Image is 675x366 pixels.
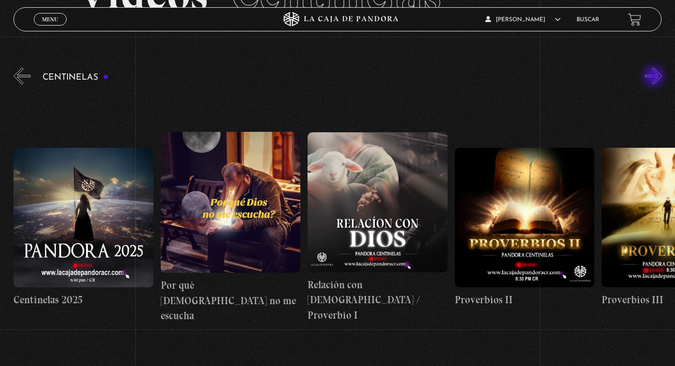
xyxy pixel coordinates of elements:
h4: Relación con [DEMOGRAPHIC_DATA] / Proverbio I [308,277,447,323]
button: Next [645,68,662,84]
button: Previous [14,68,30,84]
h3: Centinelas [42,73,109,82]
span: [PERSON_NAME] [485,17,561,23]
a: Relación con [DEMOGRAPHIC_DATA] / Proverbio I [308,92,447,364]
a: Proverbios II [455,92,594,364]
span: Menu [42,16,58,22]
a: Por qué [DEMOGRAPHIC_DATA] no me escucha [161,92,300,364]
h4: Proverbios II [455,292,594,308]
h4: Centinelas 2025 [14,292,153,308]
a: Buscar [577,17,599,23]
a: Centinelas 2025 [14,92,153,364]
a: View your shopping cart [628,13,641,26]
span: Cerrar [39,25,62,31]
h4: Por qué [DEMOGRAPHIC_DATA] no me escucha [161,278,300,324]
